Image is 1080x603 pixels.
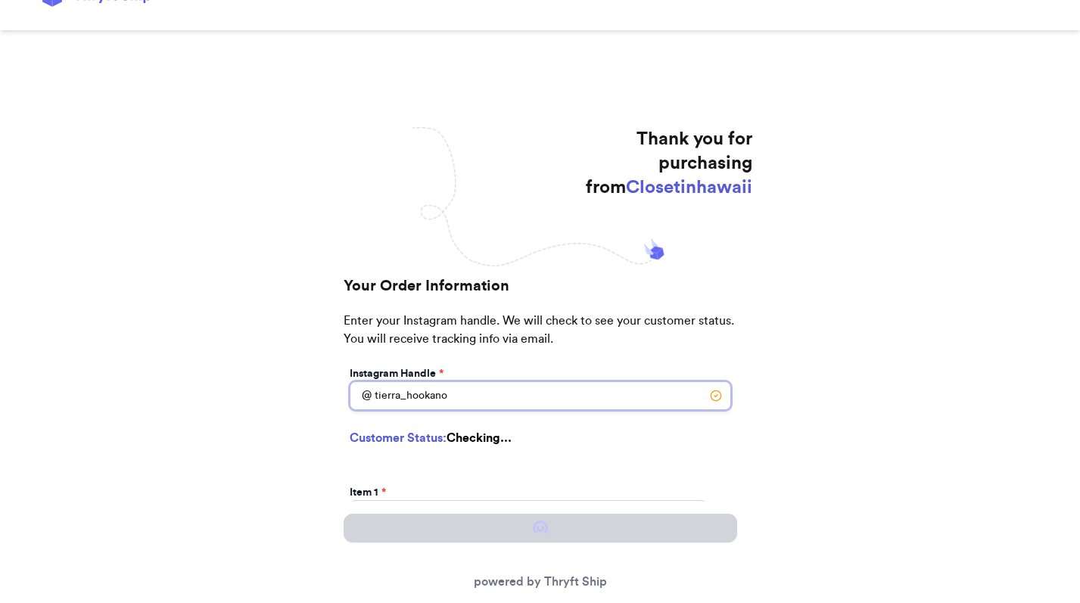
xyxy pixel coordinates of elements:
h2: Your Order Information [344,275,737,312]
input: ex.funky hat [350,500,707,529]
span: Checking... [447,432,512,444]
a: powered by Thryft Ship [474,576,607,588]
span: Closetinhawaii [626,179,752,197]
label: Instagram Handle [350,366,444,381]
h1: Thank you for purchasing from [583,127,752,200]
span: Customer Status: [350,432,447,444]
label: Item 1 [350,485,386,500]
div: @ [350,381,372,410]
p: Enter your Instagram handle. We will check to see your customer status. You will receive tracking... [344,312,737,363]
